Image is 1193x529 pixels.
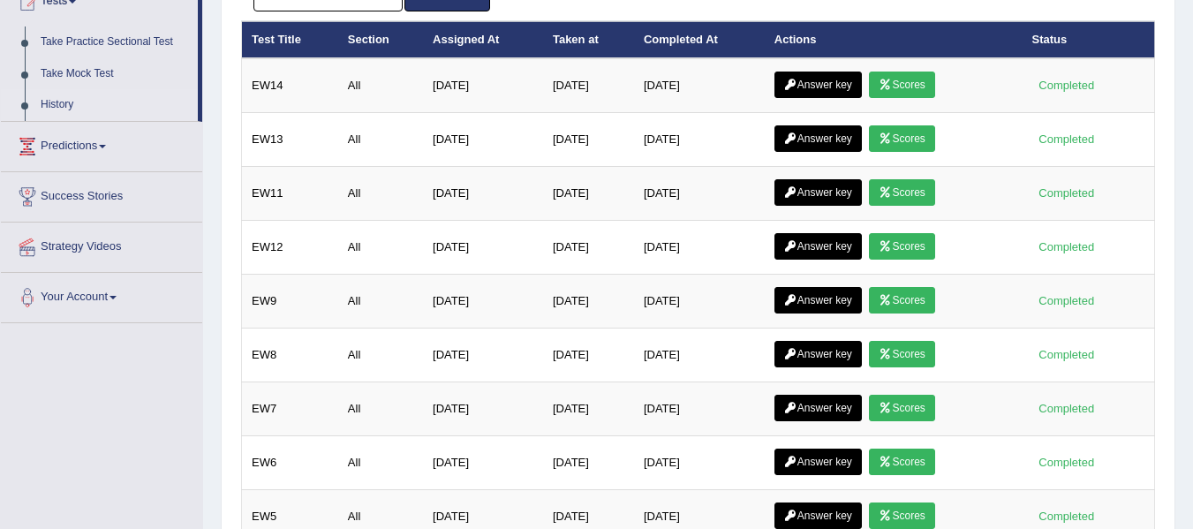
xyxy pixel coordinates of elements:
a: Scores [869,125,934,152]
td: [DATE] [423,382,543,436]
a: Scores [869,233,934,260]
div: Completed [1032,238,1101,256]
td: [DATE] [634,58,765,113]
td: EW11 [242,167,338,221]
th: Status [1023,21,1155,58]
td: [DATE] [543,382,634,436]
td: [DATE] [634,167,765,221]
td: [DATE] [543,113,634,167]
th: Assigned At [423,21,543,58]
div: Completed [1032,453,1101,472]
td: [DATE] [543,275,634,329]
td: EW14 [242,58,338,113]
td: All [338,221,423,275]
th: Completed At [634,21,765,58]
td: [DATE] [634,382,765,436]
td: EW7 [242,382,338,436]
a: Predictions [1,122,202,166]
td: [DATE] [423,436,543,490]
a: History [33,89,198,121]
td: All [338,436,423,490]
td: All [338,382,423,436]
td: All [338,167,423,221]
td: [DATE] [543,167,634,221]
td: EW13 [242,113,338,167]
a: Answer key [774,341,862,367]
a: Answer key [774,287,862,314]
td: All [338,329,423,382]
a: Answer key [774,233,862,260]
td: EW12 [242,221,338,275]
a: Answer key [774,503,862,529]
td: [DATE] [543,329,634,382]
td: All [338,58,423,113]
div: Completed [1032,345,1101,364]
td: All [338,275,423,329]
td: [DATE] [634,329,765,382]
a: Scores [869,503,934,529]
td: [DATE] [634,275,765,329]
a: Take Mock Test [33,58,198,90]
a: Your Account [1,273,202,317]
td: EW9 [242,275,338,329]
td: [DATE] [634,113,765,167]
td: [DATE] [423,58,543,113]
th: Section [338,21,423,58]
a: Take Practice Sectional Test [33,26,198,58]
td: [DATE] [423,329,543,382]
td: [DATE] [423,221,543,275]
a: Scores [869,341,934,367]
a: Scores [869,287,934,314]
div: Completed [1032,507,1101,525]
td: [DATE] [423,167,543,221]
a: Success Stories [1,172,202,216]
th: Taken at [543,21,634,58]
th: Actions [765,21,1023,58]
div: Completed [1032,184,1101,202]
td: [DATE] [543,436,634,490]
div: Completed [1032,76,1101,94]
a: Scores [869,395,934,421]
td: [DATE] [543,221,634,275]
a: Answer key [774,72,862,98]
a: Answer key [774,449,862,475]
td: [DATE] [423,113,543,167]
div: Completed [1032,291,1101,310]
th: Test Title [242,21,338,58]
td: EW8 [242,329,338,382]
td: EW6 [242,436,338,490]
td: All [338,113,423,167]
td: [DATE] [423,275,543,329]
a: Answer key [774,179,862,206]
td: [DATE] [634,436,765,490]
a: Answer key [774,395,862,421]
a: Strategy Videos [1,223,202,267]
td: [DATE] [634,221,765,275]
div: Completed [1032,399,1101,418]
a: Answer key [774,125,862,152]
a: Scores [869,449,934,475]
div: Completed [1032,130,1101,148]
a: Scores [869,179,934,206]
a: Scores [869,72,934,98]
td: [DATE] [543,58,634,113]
